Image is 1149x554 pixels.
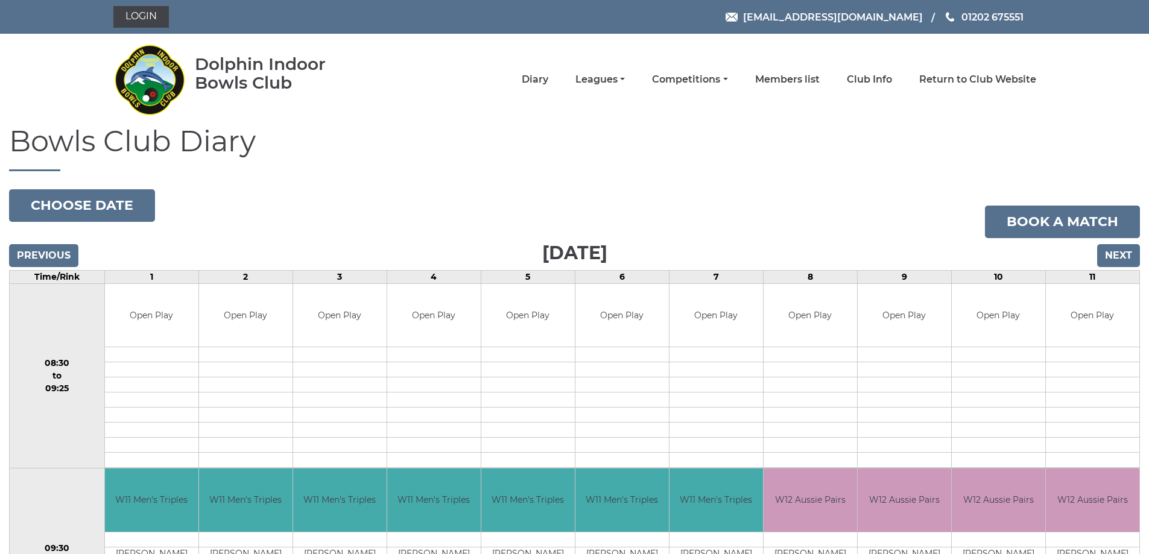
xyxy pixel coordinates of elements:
[961,11,1024,22] span: 01202 675551
[857,270,951,283] td: 9
[481,468,575,532] td: W11 Men's Triples
[951,270,1045,283] td: 10
[1046,284,1139,347] td: Open Play
[652,73,727,86] a: Competitions
[387,284,481,347] td: Open Play
[199,284,293,347] td: Open Play
[755,73,820,86] a: Members list
[1097,244,1140,267] input: Next
[199,468,293,532] td: W11 Men's Triples
[946,12,954,22] img: Phone us
[113,37,186,122] img: Dolphin Indoor Bowls Club
[858,284,951,347] td: Open Play
[195,55,364,92] div: Dolphin Indoor Bowls Club
[743,11,923,22] span: [EMAIL_ADDRESS][DOMAIN_NAME]
[104,270,198,283] td: 1
[481,284,575,347] td: Open Play
[858,468,951,532] td: W12 Aussie Pairs
[726,10,923,25] a: Email [EMAIL_ADDRESS][DOMAIN_NAME]
[944,10,1024,25] a: Phone us 01202 675551
[10,270,105,283] td: Time/Rink
[575,284,669,347] td: Open Play
[575,73,625,86] a: Leagues
[952,468,1045,532] td: W12 Aussie Pairs
[1046,468,1139,532] td: W12 Aussie Pairs
[198,270,293,283] td: 2
[9,244,78,267] input: Previous
[9,125,1140,171] h1: Bowls Club Diary
[387,270,481,283] td: 4
[113,6,169,28] a: Login
[293,284,387,347] td: Open Play
[1045,270,1139,283] td: 11
[522,73,548,86] a: Diary
[10,283,105,468] td: 08:30 to 09:25
[575,468,669,532] td: W11 Men's Triples
[764,284,857,347] td: Open Play
[387,468,481,532] td: W11 Men's Triples
[763,270,857,283] td: 8
[726,13,738,22] img: Email
[847,73,892,86] a: Club Info
[9,189,155,222] button: Choose date
[952,284,1045,347] td: Open Play
[985,206,1140,238] a: Book a match
[919,73,1036,86] a: Return to Club Website
[669,270,763,283] td: 7
[669,284,763,347] td: Open Play
[105,468,198,532] td: W11 Men's Triples
[293,270,387,283] td: 3
[105,284,198,347] td: Open Play
[575,270,669,283] td: 6
[764,468,857,532] td: W12 Aussie Pairs
[481,270,575,283] td: 5
[293,468,387,532] td: W11 Men's Triples
[669,468,763,532] td: W11 Men's Triples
